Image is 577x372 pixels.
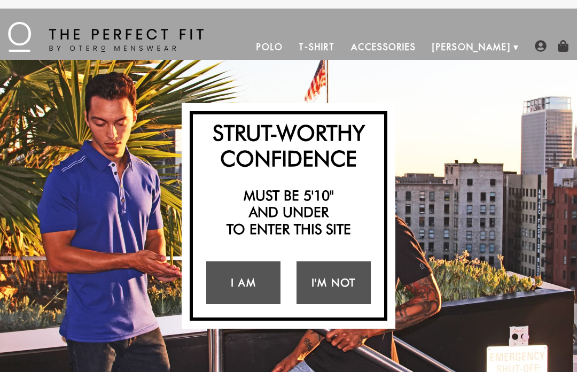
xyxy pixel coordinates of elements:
[198,187,379,237] h2: Must be 5'10" and under to enter this site
[343,34,424,60] a: Accessories
[291,34,342,60] a: T-Shirt
[297,261,371,304] a: I'm Not
[8,22,204,52] img: The Perfect Fit - by Otero Menswear - Logo
[206,261,280,304] a: I Am
[198,120,379,171] h2: Strut-Worthy Confidence
[248,34,291,60] a: Polo
[424,34,519,60] a: [PERSON_NAME]
[535,40,547,52] img: user-account-icon.png
[557,40,569,52] img: shopping-bag-icon.png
